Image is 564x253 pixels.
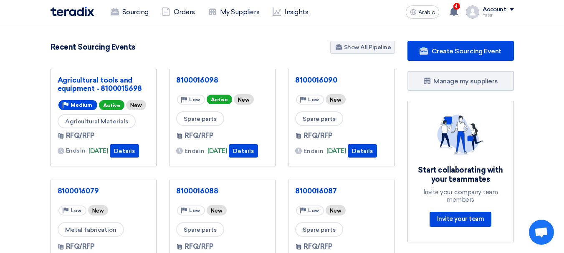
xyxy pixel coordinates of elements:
[407,71,514,91] a: Manage my suppliers
[303,132,332,140] font: RFQ/RFP
[406,5,439,19] button: Arabic
[58,187,99,195] font: 8100016079
[238,97,250,103] font: New
[295,76,337,84] font: 8100016090
[529,220,554,245] div: Open chat
[51,7,94,16] img: Teradix logo
[330,208,341,214] font: New
[266,3,315,21] a: Insights
[189,97,200,103] font: Low
[284,8,308,16] font: Insights
[155,3,202,21] a: Orders
[330,97,341,103] font: New
[211,208,223,214] font: New
[308,208,319,213] font: Low
[437,215,484,223] font: Invite your team
[344,44,391,51] font: Show All Pipeline
[114,148,135,155] font: Details
[122,8,149,16] font: Sourcing
[103,103,120,108] font: Active
[233,148,254,155] font: Details
[348,144,377,158] button: Details
[483,13,493,18] font: Yasir
[418,9,435,16] font: Arabic
[303,243,332,250] font: RFQ/RFP
[89,147,108,155] font: [DATE]
[130,102,142,108] font: New
[303,115,336,123] font: Spare parts
[308,97,319,103] font: Low
[418,165,503,184] font: Start collaborating with your teammates
[433,77,498,85] font: Manage my suppliers
[110,144,139,158] button: Details
[71,102,92,108] font: Medium
[295,187,387,195] a: 8100016087
[185,148,204,155] font: Ends in
[184,226,217,233] font: Spare parts
[66,147,86,154] font: Ends in
[66,132,95,140] font: RFQ/RFP
[51,43,135,52] font: Recent Sourcing Events
[92,208,104,214] font: New
[326,147,346,155] font: [DATE]
[483,6,506,13] font: Account
[66,243,95,250] font: RFQ/RFP
[229,144,258,158] button: Details
[176,76,218,84] font: 8100016098
[58,187,150,195] a: 8100016079
[295,187,336,195] font: 8100016087
[185,132,213,140] font: RFQ/RFP
[211,97,228,103] font: Active
[423,188,498,203] font: Invite your company team members
[202,3,266,21] a: My Suppliers
[303,148,323,155] font: Ends in
[207,147,227,155] font: [DATE]
[176,187,218,195] font: 8100016088
[184,115,217,123] font: Spare parts
[65,226,116,233] font: Metal fabrication
[437,115,484,155] img: invite_your_team.svg
[330,41,395,54] a: Show All Pipeline
[295,76,387,84] a: 8100016090
[303,226,336,233] font: Spare parts
[58,76,142,93] font: Agricultural tools and equipment - 8100015698
[58,76,150,93] a: Agricultural tools and equipment - 8100015698
[104,3,155,21] a: Sourcing
[65,118,128,125] font: Agricultural Materials
[174,8,195,16] font: Orders
[176,187,268,195] a: 8100016088
[189,208,200,213] font: Low
[455,3,458,9] font: 4
[352,148,373,155] font: Details
[430,212,491,227] a: Invite your team
[432,47,501,55] font: Create Sourcing Event
[220,8,259,16] font: My Suppliers
[466,5,479,19] img: profile_test.png
[176,76,268,84] a: 8100016098
[185,243,213,250] font: RFQ/RFP
[71,208,81,213] font: Low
